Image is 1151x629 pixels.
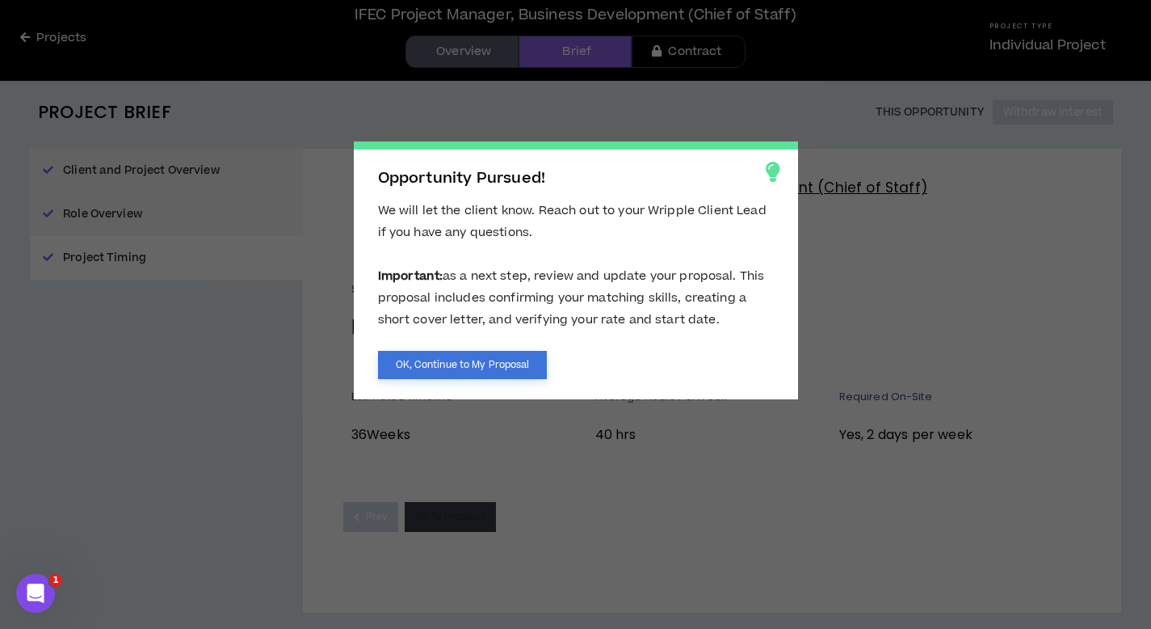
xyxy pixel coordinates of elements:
b: Important: [378,268,443,285]
h2: Opportunity Pursued! [378,170,774,188]
button: OK, Continue to My Proposal [378,351,548,379]
iframe: Intercom live chat [16,574,55,613]
span: We will let the client know. Reach out to your Wripple Client Lead if you have any questions. as ... [378,202,767,328]
span: 1 [49,574,62,587]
